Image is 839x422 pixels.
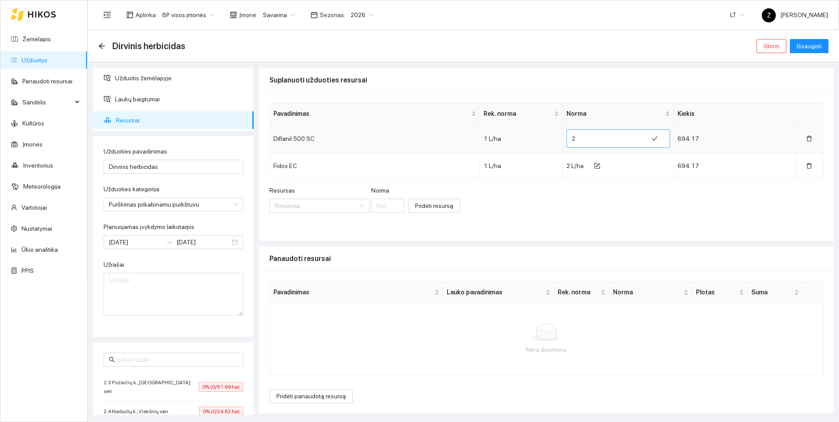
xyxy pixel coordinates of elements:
a: Meteorologija [23,183,61,190]
span: Suma [751,287,792,297]
input: Pabaigos data [176,237,230,247]
td: 1 L/ha [480,154,563,179]
button: Išsaugoti [790,39,828,53]
span: BP visos įmonės [162,8,214,21]
span: Lauko pavadinimas [447,287,543,297]
span: Norma [567,109,663,118]
span: Aplinka : [136,10,157,20]
button: Pridėti resursą [408,199,460,213]
a: Žemėlapis [22,36,51,43]
span: layout [126,11,133,18]
button: form [587,159,607,173]
a: PPIS [22,267,34,274]
span: calendar [311,11,318,18]
label: Užduoties pavadinimas [104,147,167,156]
th: this column's title is Rek. norma,this column is sortable [480,104,563,124]
div: Panaudoti resursai [269,246,823,271]
span: arrow-left [98,43,105,50]
span: Sandėlis [22,93,72,111]
span: 2.3 Požaičių k., [GEOGRAPHIC_DATA] sen. [104,378,199,396]
span: check [652,136,658,143]
span: Pridėti panaudotą resursą [276,391,346,401]
input: Užduoties pavadinimas [104,160,243,174]
a: Užduotys [22,57,47,64]
span: 2026 [351,8,373,21]
div: Nėra duomenų [276,345,816,354]
span: form [594,163,600,170]
label: Resursas [269,186,295,195]
div: Suplanuoti užduoties resursai [269,68,823,93]
span: Pridėti resursą [415,201,453,211]
span: LT [730,8,744,21]
th: this column's title is Pavadinimas,this column is sortable [270,282,443,303]
td: 694.17 [674,154,796,179]
a: Nustatymai [22,225,52,232]
th: Kiekis [674,104,796,124]
button: menu-fold [98,6,116,24]
a: Inventorius [23,162,53,169]
input: Norma [371,199,405,213]
span: Dirvinis herbicidas [112,39,185,53]
th: this column's title is Suma,this column is sortable [748,282,803,303]
a: Ūkio analitika [22,246,58,253]
span: Laukų baigtumai [115,90,247,108]
label: Užrašai [104,260,124,269]
span: 0% (0/51.69 ha) [199,382,243,392]
td: Diflanil 500 SC [270,124,480,154]
span: 2 L/ha [567,162,584,169]
button: Pridėti panaudotą resursą [269,389,353,403]
span: to [166,239,173,246]
span: 0% (0/24.62 ha) [199,407,243,416]
span: Ištrinti [764,41,779,51]
th: this column's title is Lauko pavadinimas,this column is sortable [443,282,554,303]
th: this column's title is Pavadinimas,this column is sortable [270,104,480,124]
input: Ieškoti lauko [117,355,238,365]
label: Užduoties kategorija [104,185,159,194]
th: this column's title is Norma,this column is sortable [610,282,692,303]
span: delete [806,136,812,143]
input: Resursas [275,199,358,212]
span: Ž [767,8,771,22]
span: Išsaugoti [797,41,821,51]
button: delete [799,132,819,146]
a: Vartotojai [22,204,47,211]
span: Pavadinimas [273,287,433,297]
span: delete [806,163,812,170]
label: Planuojamas įvykdymo laikotarpis [104,222,194,232]
span: Norma [613,287,682,297]
span: [PERSON_NAME] [762,11,828,18]
div: Atgal [98,43,105,50]
input: Planuojamas įvykdymo laikotarpis [109,237,162,247]
span: 2.4 Naibulių k., Viekšnių sen. [104,407,174,416]
textarea: Užrašai [104,273,243,316]
label: Norma [371,186,389,195]
span: search [109,357,115,363]
span: Resursai [116,111,247,129]
a: Įmonės [22,141,43,148]
td: 694.17 [674,124,796,154]
span: shop [230,11,237,18]
span: Rek. norma [558,287,599,297]
button: delete [799,159,819,173]
button: check [645,132,665,146]
th: this column's title is Rek. norma,this column is sortable [554,282,610,303]
a: Kultūros [22,120,44,127]
span: swap-right [166,239,173,246]
span: Įmonė : [239,10,258,20]
span: Užduotis žemėlapyje [115,69,247,87]
td: Fidox EC [270,154,480,179]
th: this column's title is Plotas,this column is sortable [692,282,748,303]
span: menu-fold [103,11,111,19]
span: Purškimas prikabinamu purkštuvu [109,198,238,211]
span: Plotas [696,287,737,297]
span: Pavadinimas [273,109,470,118]
th: this column's title is Norma,this column is sortable [563,104,674,124]
button: Ištrinti [757,39,786,53]
a: Panaudoti resursai [22,78,72,85]
span: Savarina [263,8,295,21]
span: Sezonas : [320,10,345,20]
span: Rek. norma [484,109,552,118]
td: 1 L/ha [480,124,563,154]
